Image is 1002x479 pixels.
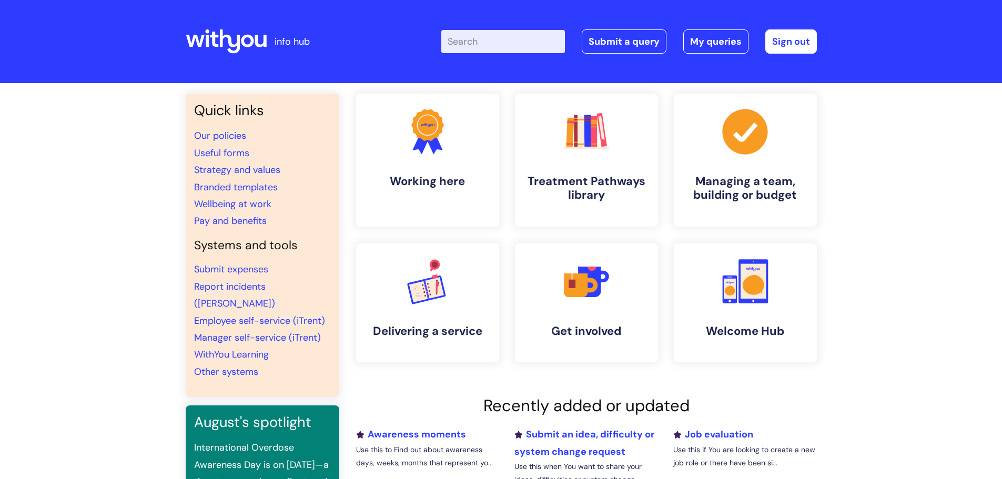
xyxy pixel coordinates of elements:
[194,331,321,344] a: Manager self-service (iTrent)
[683,29,748,54] a: My queries
[194,414,331,431] h3: August's spotlight
[441,30,565,53] input: Search
[194,314,325,327] a: Employee self-service (iTrent)
[356,396,817,415] h2: Recently added or updated
[674,243,817,362] a: Welcome Hub
[765,29,817,54] a: Sign out
[194,238,331,253] h4: Systems and tools
[356,443,499,470] p: Use this to Find out about awareness days, weeks, months that represent yo...
[682,175,808,202] h4: Managing a team, building or budget
[441,29,817,54] div: | -
[194,365,258,378] a: Other systems
[682,324,808,338] h4: Welcome Hub
[194,164,280,176] a: Strategy and values
[674,94,817,227] a: Managing a team, building or budget
[514,428,654,457] a: Submit an idea, difficulty or system change request
[356,428,466,441] a: Awareness moments
[515,243,658,362] a: Get involved
[523,175,650,202] h4: Treatment Pathways library
[194,129,246,142] a: Our policies
[515,94,658,227] a: Treatment Pathways library
[582,29,666,54] a: Submit a query
[194,215,267,227] a: Pay and benefits
[194,102,331,119] h3: Quick links
[194,181,278,193] a: Branded templates
[356,243,499,362] a: Delivering a service
[194,198,271,210] a: Wellbeing at work
[194,348,269,361] a: WithYou Learning
[194,147,249,159] a: Useful forms
[673,443,816,470] p: Use this if You are looking to create a new job role or there have been si...
[365,324,491,338] h4: Delivering a service
[275,33,310,50] p: info hub
[194,263,268,276] a: Submit expenses
[194,280,275,310] a: Report incidents ([PERSON_NAME])
[365,175,491,188] h4: Working here
[356,94,499,227] a: Working here
[673,428,753,441] a: Job evaluation
[523,324,650,338] h4: Get involved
